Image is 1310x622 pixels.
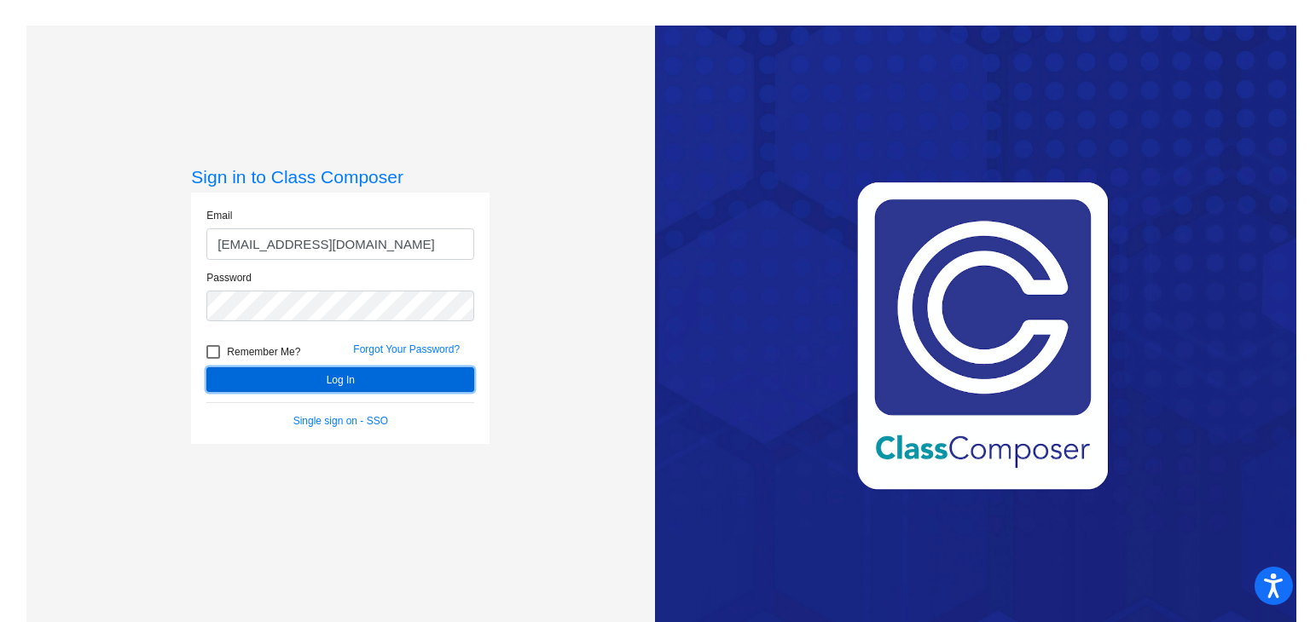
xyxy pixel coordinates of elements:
[206,208,232,223] label: Email
[227,342,300,362] span: Remember Me?
[191,166,490,187] h3: Sign in to Class Composer
[293,415,388,427] a: Single sign on - SSO
[353,343,460,355] a: Forgot Your Password?
[206,367,474,392] button: Log In
[206,270,252,285] label: Password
